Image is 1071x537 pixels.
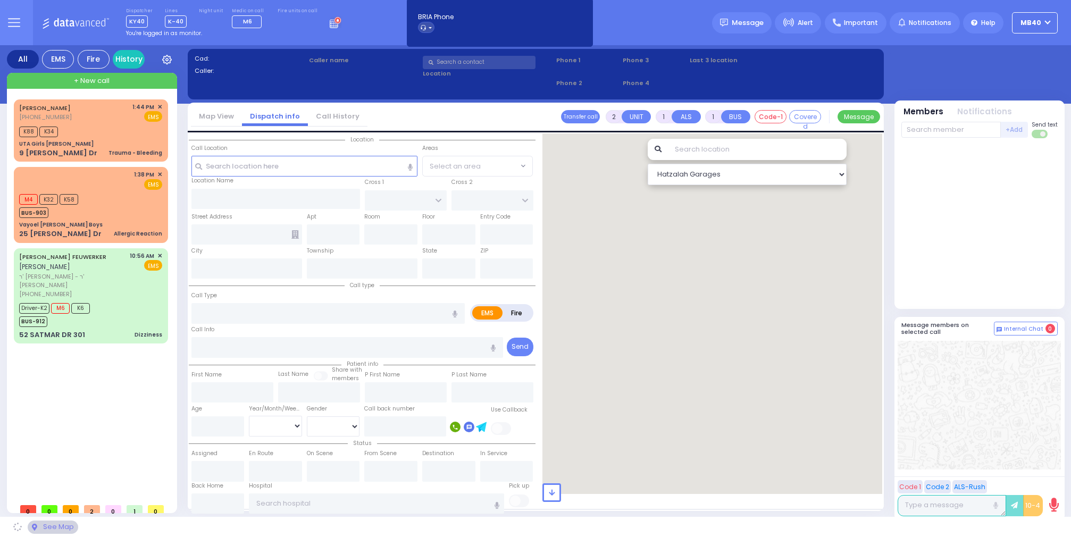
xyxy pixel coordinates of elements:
[365,371,400,379] label: P First Name
[191,371,222,379] label: First Name
[191,325,214,334] label: Call Info
[71,303,90,314] span: K6
[191,144,228,153] label: Call Location
[423,69,553,78] label: Location
[126,8,153,14] label: Dispatcher
[838,110,880,123] button: Message
[148,505,164,513] span: 0
[924,480,951,493] button: Code 2
[39,194,58,205] span: K32
[19,272,126,290] span: ר' [PERSON_NAME] - ר' [PERSON_NAME]
[365,178,384,187] label: Cross 1
[721,110,750,123] button: BUS
[690,56,783,65] label: Last 3 location
[901,322,994,335] h5: Message members on selected call
[41,505,57,513] span: 0
[997,327,1002,332] img: comment-alt.png
[242,111,308,121] a: Dispatch info
[19,316,47,327] span: BUS-912
[42,16,113,29] img: Logo
[232,8,265,14] label: Medic on call
[451,178,473,187] label: Cross 2
[278,8,317,14] label: Fire units on call
[981,18,995,28] span: Help
[165,15,187,28] span: K-40
[789,110,821,123] button: Covered
[19,148,97,158] div: 9 [PERSON_NAME] Dr
[84,505,100,513] span: 2
[423,56,535,69] input: Search a contact
[243,17,252,26] span: M6
[74,75,110,86] span: + New call
[480,449,507,458] label: In Service
[19,253,106,261] a: [PERSON_NAME] FEUWERKER
[191,449,217,458] label: Assigned
[561,110,600,123] button: Transfer call
[898,480,923,493] button: Code 1
[144,260,162,271] span: EMS
[127,505,143,513] span: 1
[51,303,70,314] span: M6
[732,18,764,28] span: Message
[422,449,454,458] label: Destination
[1032,121,1058,129] span: Send text
[19,127,38,137] span: K88
[249,405,302,413] div: Year/Month/Week/Day
[19,194,38,205] span: M4
[19,221,103,229] div: Vayoel [PERSON_NAME] Boys
[195,54,305,63] label: Cad:
[105,505,121,513] span: 0
[622,110,651,123] button: UNIT
[909,18,951,28] span: Notifications
[556,56,620,65] span: Phone 1
[126,15,148,28] span: KY40
[63,505,79,513] span: 0
[42,50,74,69] div: EMS
[199,8,223,14] label: Night unit
[249,482,272,490] label: Hospital
[345,136,379,144] span: Location
[422,247,437,255] label: State
[668,139,847,160] input: Search location
[19,140,94,148] div: UTA Girls [PERSON_NAME]
[291,230,299,239] span: Other building occupants
[1032,129,1049,139] label: Turn off text
[556,79,620,88] span: Phone 2
[19,303,49,314] span: Driver-K2
[755,110,786,123] button: Code-1
[28,521,78,534] div: See map
[114,230,162,238] div: Allergic Reaction
[798,18,813,28] span: Alert
[418,12,454,22] span: BRIA Phone
[278,370,308,379] label: Last Name
[720,19,728,27] img: message.svg
[332,366,362,374] small: Share with
[195,66,305,75] label: Caller:
[130,252,154,260] span: 10:56 AM
[157,251,162,261] span: ✕
[502,306,532,320] label: Fire
[39,127,58,137] span: K34
[249,493,504,514] input: Search hospital
[480,213,511,221] label: Entry Code
[341,360,383,368] span: Patient info
[903,106,943,118] button: Members
[623,79,686,88] span: Phone 4
[844,18,878,28] span: Important
[191,405,202,413] label: Age
[157,103,162,112] span: ✕
[1020,18,1041,28] span: MB40
[191,247,203,255] label: City
[144,179,162,190] span: EMS
[472,306,503,320] label: EMS
[307,213,316,221] label: Apt
[364,213,380,221] label: Room
[422,213,435,221] label: Floor
[345,281,380,289] span: Call type
[135,331,162,339] div: Dizziness
[952,480,987,493] button: ALS-Rush
[308,111,367,121] a: Call History
[1012,12,1058,33] button: MB40
[19,104,71,112] a: [PERSON_NAME]
[422,144,438,153] label: Areas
